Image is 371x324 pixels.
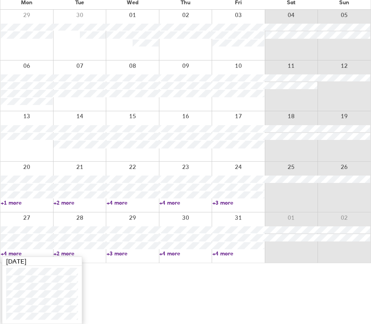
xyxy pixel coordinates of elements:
[107,199,159,206] a: +4 more
[1,199,53,206] a: +1 more
[53,199,105,206] a: +2 more
[159,250,211,257] a: +4 more
[212,199,264,206] a: +3 more
[1,250,53,257] a: +4 more
[159,199,211,206] a: +4 more
[2,257,82,266] div: [DATE]
[53,250,105,257] a: +2 more
[212,250,264,257] a: +4 more
[107,250,159,257] a: +3 more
